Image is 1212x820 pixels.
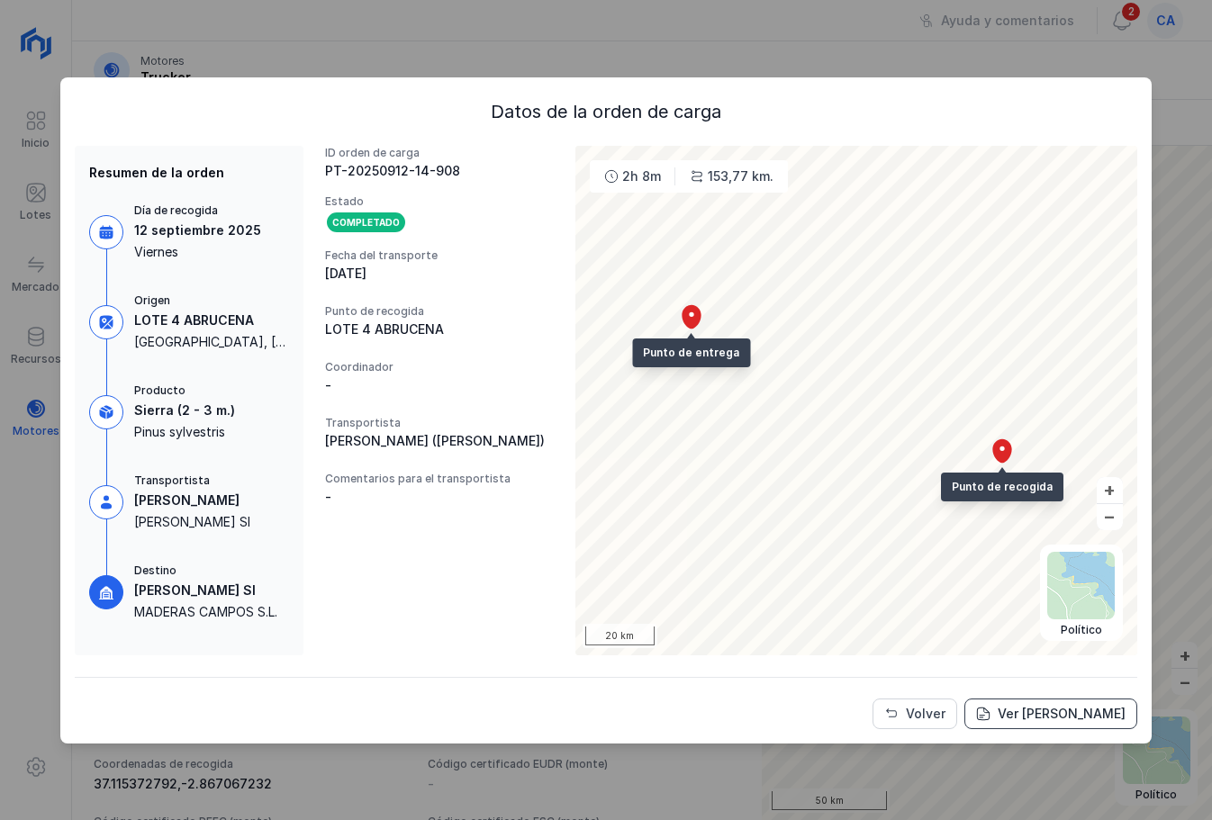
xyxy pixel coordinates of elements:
[134,491,250,509] div: [PERSON_NAME]
[134,563,277,578] div: Destino
[75,99,1136,124] div: Datos de la orden de carga
[906,705,945,723] div: Volver
[134,383,235,398] div: Producto
[1097,477,1123,503] button: +
[89,164,289,182] div: Resumen de la orden
[964,698,1137,729] button: Ver carta de portes
[325,360,554,374] div: Coordinador
[134,603,277,621] div: MADERAS CAMPOS S.L.
[134,221,261,239] div: 12 septiembre 2025
[134,513,250,531] div: [PERSON_NAME] Sl
[325,194,554,209] div: Estado
[873,698,957,729] button: Volver
[134,203,261,218] div: Día de recogida
[134,473,250,488] div: Transportista
[1097,504,1123,530] button: –
[134,311,289,329] div: LOTE 4 ABRUCENA
[134,293,289,308] div: Origen
[708,167,773,185] div: 153,77 km.
[134,581,277,599] div: [PERSON_NAME] Sl
[325,146,554,160] div: ID orden de carga
[325,248,554,263] div: Fecha del transporte
[325,211,407,234] div: Completado
[1047,623,1115,637] div: Político
[325,488,331,506] div: -
[325,265,366,283] div: [DATE]
[325,162,460,180] div: PT-20250912-14-908
[622,167,661,185] div: 2h 8m
[325,320,444,338] div: LOTE 4 ABRUCENA
[998,705,1126,723] div: Ver [PERSON_NAME]
[325,416,554,430] div: Transportista
[325,472,554,486] div: Comentarios para el transportista
[325,304,554,319] div: Punto de recogida
[134,333,289,351] div: [GEOGRAPHIC_DATA], [GEOGRAPHIC_DATA], 23692, [GEOGRAPHIC_DATA]
[1047,552,1115,619] img: political.webp
[134,401,235,419] div: Sierra (2 - 3 m.)
[325,376,331,394] div: -
[325,432,545,450] div: [PERSON_NAME] ([PERSON_NAME])
[134,423,235,441] div: Pinus sylvestris
[134,243,261,261] div: Viernes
